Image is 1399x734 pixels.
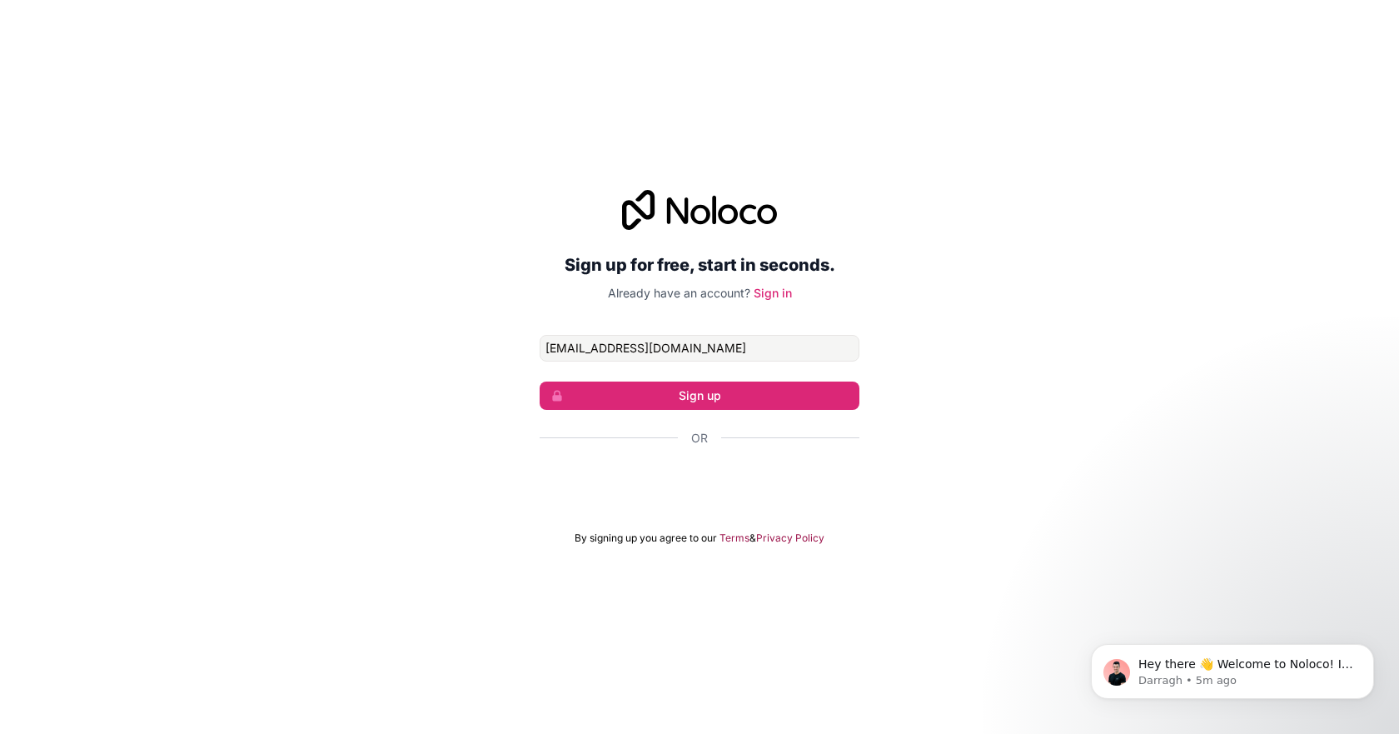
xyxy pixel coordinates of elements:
a: Sign in [754,286,792,300]
a: Terms [719,532,749,545]
span: & [749,532,756,545]
span: By signing up you agree to our [575,532,717,545]
iframe: Intercom notifications message [1066,609,1399,726]
h2: Sign up for free, start in seconds. [540,250,859,280]
span: Already have an account? [608,286,750,300]
span: Or [691,430,708,447]
iframe: Knop Inloggen met Google [531,465,868,502]
button: Sign up [540,382,859,410]
a: Privacy Policy [756,532,824,545]
input: Email address [540,335,859,362]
